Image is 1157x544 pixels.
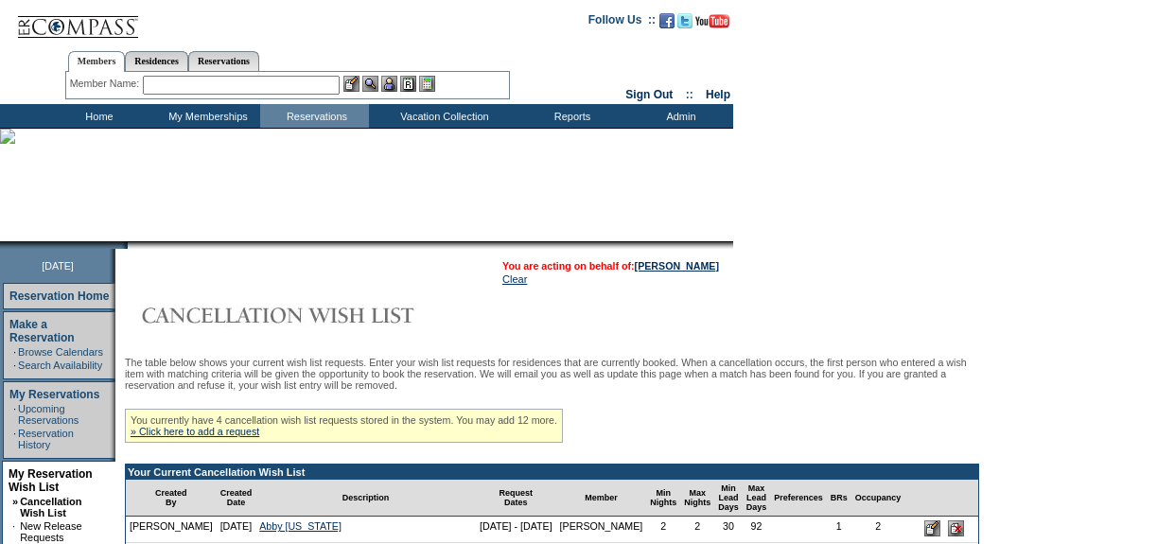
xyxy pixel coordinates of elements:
a: Abby [US_STATE] [259,520,342,532]
img: Become our fan on Facebook [659,13,675,28]
td: Max Nights [680,480,714,517]
a: Upcoming Reservations [18,403,79,426]
img: View [362,76,378,92]
a: Make a Reservation [9,318,75,344]
img: Reservations [400,76,416,92]
a: Become our fan on Facebook [659,19,675,30]
a: Members [68,51,126,72]
td: Preferences [770,480,827,517]
td: Follow Us :: [588,11,656,34]
a: Follow us on Twitter [677,19,692,30]
td: Max Lead Days [743,480,771,517]
td: Min Nights [646,480,680,517]
div: You currently have 4 cancellation wish list requests stored in the system. You may add 12 more. [125,409,563,443]
span: :: [686,88,693,101]
td: 92 [743,517,771,543]
td: [PERSON_NAME] [556,517,647,543]
a: Clear [502,273,527,285]
nobr: [DATE] - [DATE] [480,520,552,532]
td: 2 [680,517,714,543]
a: Sign Out [625,88,673,101]
a: Reservation Home [9,290,109,303]
td: [PERSON_NAME] [126,517,217,543]
td: Reports [516,104,624,128]
td: Admin [624,104,733,128]
a: Browse Calendars [18,346,103,358]
a: Help [706,88,730,101]
td: Min Lead Days [714,480,743,517]
td: BRs [827,480,851,517]
a: Cancellation Wish List [20,496,81,518]
img: b_calculator.gif [419,76,435,92]
a: Reservation History [18,428,74,450]
td: Home [43,104,151,128]
img: b_edit.gif [343,76,359,92]
td: · [13,428,16,450]
td: Reservations [260,104,369,128]
td: · [13,346,16,358]
img: blank.gif [128,241,130,249]
td: Your Current Cancellation Wish List [126,465,978,480]
img: Subscribe to our YouTube Channel [695,14,729,28]
td: Created Date [217,480,256,517]
span: You are acting on behalf of: [502,260,719,272]
td: [DATE] [217,517,256,543]
input: Edit this Request [924,520,940,536]
img: Cancellation Wish List [125,296,503,334]
input: Delete this Request [948,520,964,536]
td: 30 [714,517,743,543]
td: Vacation Collection [369,104,516,128]
td: Member [556,480,647,517]
td: · [13,360,16,371]
b: » [12,496,18,507]
a: New Release Requests [20,520,81,543]
td: 2 [851,517,905,543]
td: Created By [126,480,217,517]
td: · [13,403,16,426]
a: My Reservation Wish List [9,467,93,494]
a: Residences [125,51,188,71]
a: [PERSON_NAME] [635,260,719,272]
td: 2 [646,517,680,543]
td: · [12,520,18,543]
a: Reservations [188,51,259,71]
td: 1 [827,517,851,543]
td: Occupancy [851,480,905,517]
a: My Reservations [9,388,99,401]
span: [DATE] [42,260,74,272]
img: promoShadowLeftCorner.gif [121,241,128,249]
a: Subscribe to our YouTube Channel [695,19,729,30]
a: » Click here to add a request [131,426,259,437]
img: Impersonate [381,76,397,92]
td: My Memberships [151,104,260,128]
td: Description [255,480,476,517]
img: Follow us on Twitter [677,13,692,28]
a: Search Availability [18,360,102,371]
td: Request Dates [476,480,556,517]
div: Member Name: [70,76,143,92]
